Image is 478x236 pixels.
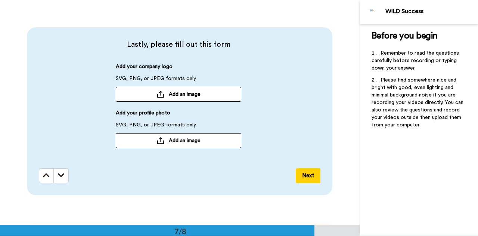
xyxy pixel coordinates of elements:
button: Next [296,168,320,183]
span: SVG, PNG, or JPEG formats only [116,75,196,87]
span: Add your company logo [116,63,173,75]
span: Lastly, please fill out this form [39,39,318,50]
div: WILD Success [385,8,478,15]
span: Please find somewhere nice and bright with good, even lighting and minimal background noise if yo... [372,77,465,128]
img: Profile Image [364,3,382,21]
span: Add your profile photo [116,109,170,121]
button: Add an image [116,133,241,148]
span: Before you begin [372,31,438,40]
button: Add an image [116,87,241,102]
span: Add an image [169,91,201,98]
span: SVG, PNG, or JPEG formats only [116,121,196,133]
span: Add an image [169,137,201,144]
span: Remember to read the questions carefully before recording or typing down your answer. [372,50,460,71]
